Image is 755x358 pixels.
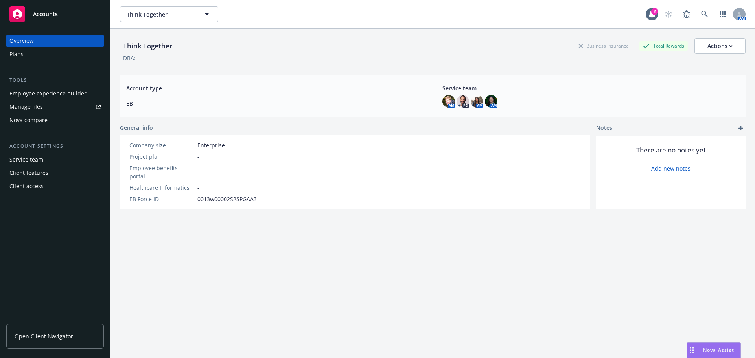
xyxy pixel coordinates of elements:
span: Think Together [127,10,195,18]
div: DBA: - [123,54,138,62]
span: There are no notes yet [636,145,706,155]
div: Company size [129,141,194,149]
div: Think Together [120,41,175,51]
span: Service team [442,84,739,92]
div: Service team [9,153,43,166]
a: Add new notes [651,164,691,173]
a: Search [697,6,713,22]
div: Total Rewards [639,41,688,51]
img: photo [457,95,469,108]
div: Overview [9,35,34,47]
span: Notes [596,123,612,133]
div: Nova compare [9,114,48,127]
span: Account type [126,84,423,92]
span: EB [126,99,423,108]
span: - [197,152,199,161]
span: Open Client Navigator [15,332,73,340]
button: Nova Assist [687,342,741,358]
span: Enterprise [197,141,225,149]
img: photo [471,95,483,108]
a: Report a Bug [679,6,694,22]
div: Plans [9,48,24,61]
div: Client access [9,180,44,193]
div: Employee benefits portal [129,164,194,180]
div: Client features [9,167,48,179]
button: Think Together [120,6,218,22]
a: Client access [6,180,104,193]
a: Nova compare [6,114,104,127]
div: Drag to move [687,343,697,358]
div: 2 [651,8,658,15]
div: Actions [707,39,733,53]
a: Client features [6,167,104,179]
a: Overview [6,35,104,47]
a: Start snowing [661,6,676,22]
div: Project plan [129,152,194,161]
div: Business Insurance [575,41,633,51]
a: add [736,123,746,133]
a: Manage files [6,101,104,113]
a: Employee experience builder [6,87,104,100]
img: photo [485,95,497,108]
span: Accounts [33,11,58,17]
span: General info [120,123,153,132]
img: photo [442,95,455,108]
span: Nova Assist [703,347,734,353]
div: Employee experience builder [9,87,87,100]
div: Healthcare Informatics [129,184,194,192]
a: Plans [6,48,104,61]
span: 0013w00002S2SPGAA3 [197,195,257,203]
button: Actions [694,38,746,54]
a: Switch app [715,6,731,22]
a: Service team [6,153,104,166]
span: - [197,184,199,192]
a: Accounts [6,3,104,25]
div: EB Force ID [129,195,194,203]
span: - [197,168,199,176]
div: Manage files [9,101,43,113]
div: Account settings [6,142,104,150]
div: Tools [6,76,104,84]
